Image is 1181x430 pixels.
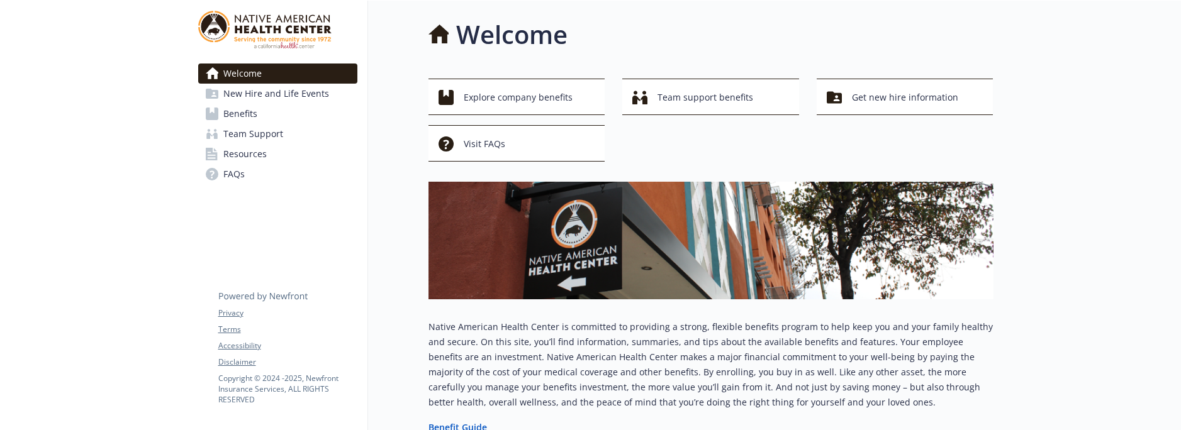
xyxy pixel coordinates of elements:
[428,79,605,115] button: Explore company benefits
[223,63,262,84] span: Welcome
[223,104,257,124] span: Benefits
[464,132,505,156] span: Visit FAQs
[428,125,605,162] button: Visit FAQs
[223,124,283,144] span: Team Support
[622,79,799,115] button: Team support benefits
[198,104,357,124] a: Benefits
[852,85,958,109] span: Get new hire information
[223,144,267,164] span: Resources
[658,85,753,109] span: Team support benefits
[428,319,993,410] p: Native American Health Center is committed to providing a strong, flexible benefits program to he...
[464,85,573,109] span: Explore company benefits
[218,356,357,368] a: Disclaimer
[223,84,329,104] span: New Hire and Life Events
[428,182,993,299] img: overview page banner
[198,164,357,184] a: FAQs
[198,84,357,104] a: New Hire and Life Events
[223,164,245,184] span: FAQs
[198,63,357,84] a: Welcome
[218,307,357,319] a: Privacy
[218,373,357,405] p: Copyright © 2024 - 2025 , Newfront Insurance Services, ALL RIGHTS RESERVED
[198,124,357,144] a: Team Support
[817,79,993,115] button: Get new hire information
[218,340,357,351] a: Accessibility
[218,324,357,335] a: Terms
[198,144,357,164] a: Resources
[456,16,568,53] h1: Welcome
